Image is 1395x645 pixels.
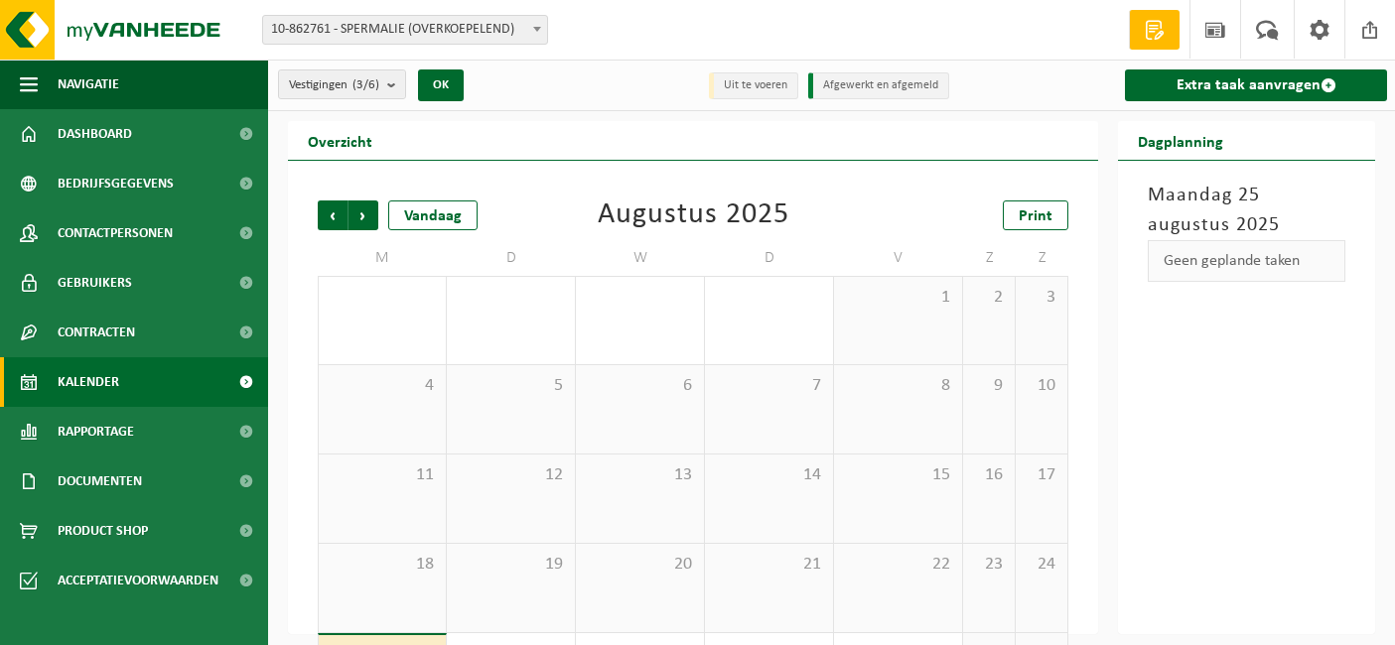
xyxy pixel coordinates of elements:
span: 23 [973,554,1005,576]
span: 17 [1026,464,1057,486]
span: 8 [844,375,952,397]
span: 19 [457,554,565,576]
td: W [576,240,705,276]
span: Volgende [349,200,378,230]
td: D [705,240,834,276]
span: 10-862761 - SPERMALIE (OVERKOEPELEND) [263,16,547,44]
span: Documenten [58,456,142,506]
span: Print [1019,208,1052,224]
span: Contracten [58,308,135,357]
a: Print [1003,200,1068,230]
span: Rapportage [58,407,134,456]
h2: Dagplanning [1118,121,1243,160]
span: 12 [457,464,565,486]
count: (3/6) [352,78,379,91]
div: Vandaag [388,200,478,230]
span: Bedrijfsgegevens [58,159,174,208]
span: Acceptatievoorwaarden [58,556,218,605]
span: 3 [1026,287,1057,309]
span: 15 [844,464,952,486]
span: Kalender [58,357,119,407]
td: Z [963,240,1016,276]
span: Vestigingen [289,70,379,100]
a: Extra taak aanvragen [1125,69,1387,101]
span: Contactpersonen [58,208,173,258]
td: M [318,240,447,276]
li: Afgewerkt en afgemeld [808,72,949,99]
span: 14 [715,464,823,486]
div: Geen geplande taken [1148,240,1345,282]
div: Augustus 2025 [598,200,789,230]
span: Product Shop [58,506,148,556]
span: 16 [973,464,1005,486]
span: 1 [844,287,952,309]
span: Navigatie [58,60,119,109]
span: Gebruikers [58,258,132,308]
span: 10-862761 - SPERMALIE (OVERKOEPELEND) [262,15,548,45]
span: 7 [715,375,823,397]
td: D [447,240,576,276]
button: Vestigingen(3/6) [278,69,406,99]
span: Dashboard [58,109,132,159]
li: Uit te voeren [709,72,798,99]
span: 9 [973,375,1005,397]
span: 21 [715,554,823,576]
h3: Maandag 25 augustus 2025 [1148,181,1345,240]
button: OK [418,69,464,101]
span: 11 [329,464,436,486]
td: V [834,240,963,276]
span: 20 [586,554,694,576]
td: Z [1016,240,1068,276]
span: 24 [1026,554,1057,576]
span: 18 [329,554,436,576]
span: 4 [329,375,436,397]
span: 2 [973,287,1005,309]
span: 22 [844,554,952,576]
span: 10 [1026,375,1057,397]
span: Vorige [318,200,348,230]
span: 6 [586,375,694,397]
h2: Overzicht [288,121,392,160]
span: 13 [586,464,694,486]
span: 5 [457,375,565,397]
